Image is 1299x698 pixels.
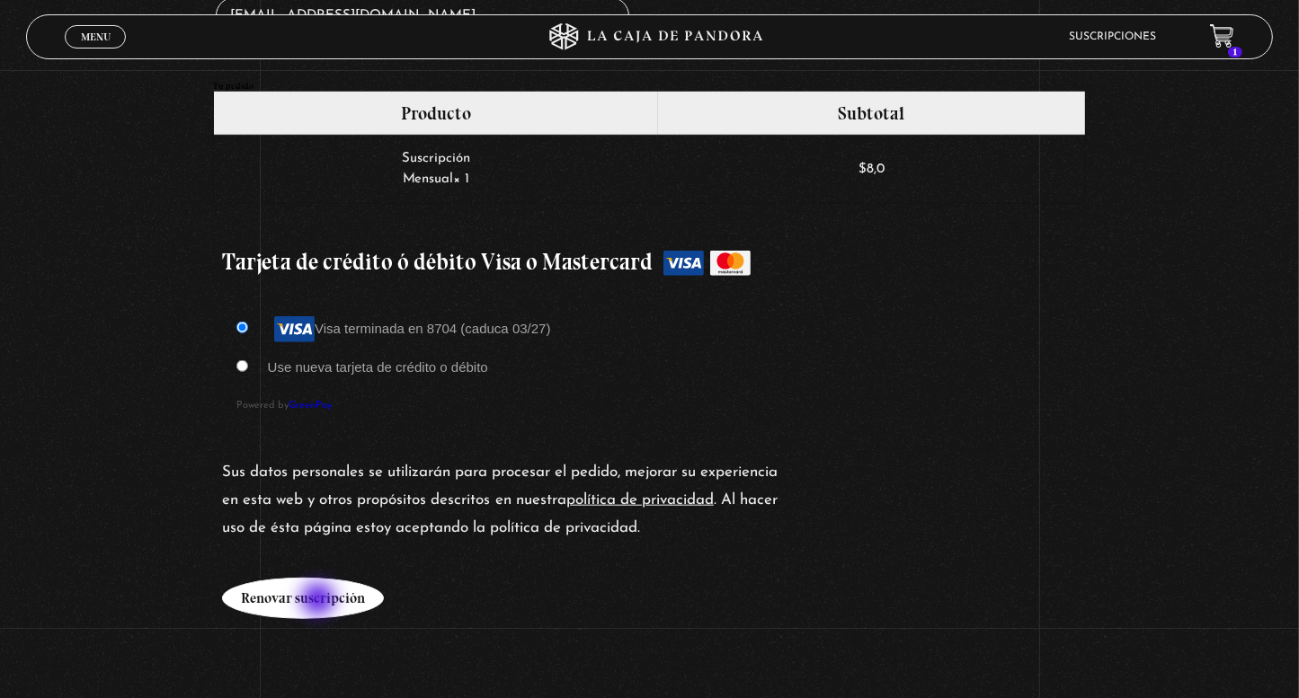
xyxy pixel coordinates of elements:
[859,163,885,176] bdi: 8,0
[1228,47,1242,57] span: 1
[75,46,117,58] span: Cerrar
[566,492,714,508] a: política de privacidad
[214,135,658,203] td: Mensual
[236,390,1063,414] span: Powered by
[1069,31,1156,42] a: Suscripciones
[1210,24,1234,49] a: 1
[268,359,488,375] label: Use nueva tarjeta de crédito o débito
[222,459,778,542] p: Sus datos personales se utilizarán para procesar el pedido, mejorar su experiencia en esta web y ...
[222,240,1077,285] label: Tarjeta de crédito ó débito Visa o Mastercard
[213,82,1086,91] h3: Tu pedido
[859,163,867,176] span: $
[214,92,658,135] th: Producto
[402,152,470,165] span: Suscripción
[289,401,332,411] a: GreenPay
[81,31,111,42] span: Menu
[268,321,551,336] label: Visa terminada en 8704 (caduca 03/27)
[658,92,1085,135] th: Subtotal
[454,172,470,186] strong: × 1
[222,578,384,619] button: Renovar suscripción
